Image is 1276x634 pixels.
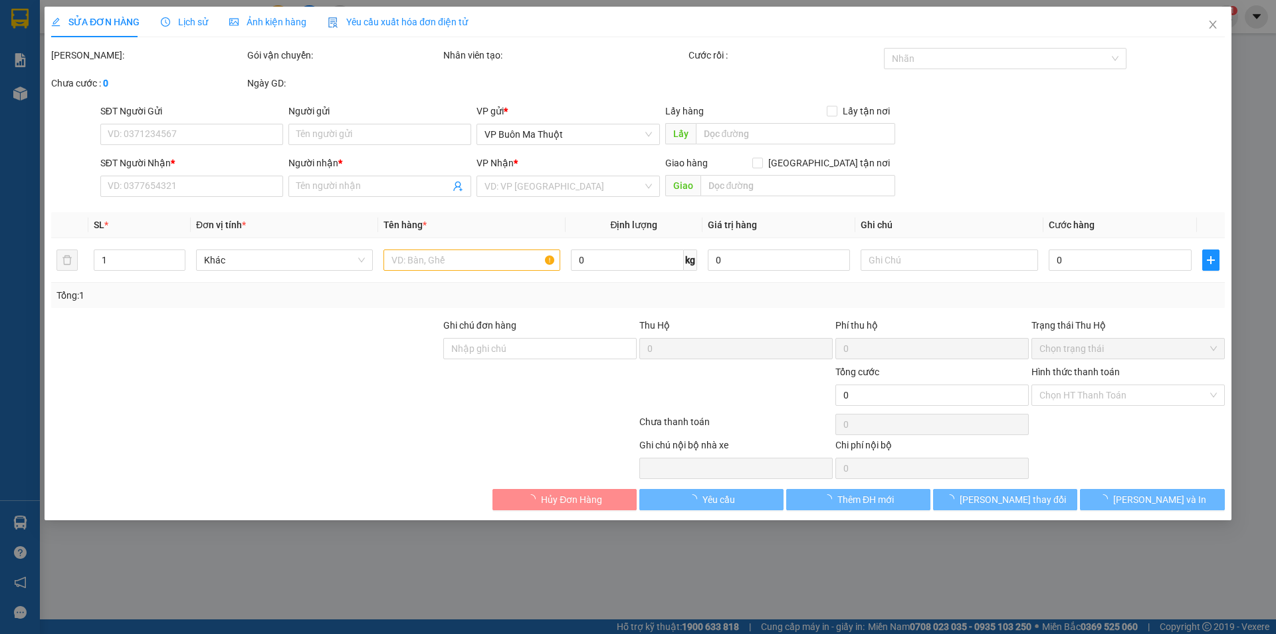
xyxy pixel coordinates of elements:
span: Lấy hàng [665,106,704,116]
span: loading [526,494,541,504]
span: Tên hàng [383,220,427,230]
span: Cước hàng [1049,220,1095,230]
span: close [1208,19,1218,30]
span: VP Nhận [477,158,514,168]
span: Giao hàng [665,158,708,168]
div: Ngày GD: [247,76,441,90]
div: Người nhận [288,156,471,170]
span: plus [1203,255,1219,265]
span: Thu Hộ [639,320,670,331]
span: VP Buôn Ma Thuột [485,124,652,144]
input: VD: Bàn, Ghế [383,249,560,271]
div: Gói vận chuyển: [247,48,441,63]
span: loading [945,494,960,504]
span: Yêu cầu xuất hóa đơn điện tử [328,17,468,27]
button: Close [1194,7,1231,44]
span: loading [1099,494,1113,504]
span: Yêu cầu [702,492,735,507]
img: icon [328,17,338,28]
span: SL [94,220,104,230]
button: plus [1202,249,1220,271]
span: kg [684,249,697,271]
div: Nhân viên tạo: [443,48,686,63]
input: Ghi Chú [861,249,1038,271]
span: Lấy [665,123,696,144]
b: 0 [103,78,108,88]
input: Ghi chú đơn hàng [443,338,637,359]
input: Dọc đường [700,175,895,196]
span: Hủy Đơn Hàng [541,492,602,507]
span: clock-circle [161,17,170,27]
div: Chưa cước : [51,76,245,90]
div: SĐT Người Gửi [100,104,283,118]
div: Chưa thanh toán [638,414,834,438]
div: [PERSON_NAME]: [51,48,245,63]
span: Tổng cước [835,367,879,377]
div: Người gửi [288,104,471,118]
span: Giá trị hàng [708,220,757,230]
div: Phí thu hộ [835,318,1029,338]
div: SĐT Người Nhận [100,156,283,170]
span: [PERSON_NAME] và In [1113,492,1206,507]
input: Dọc đường [696,123,895,144]
span: picture [229,17,239,27]
button: [PERSON_NAME] thay đổi [933,489,1077,510]
span: Định lượng [611,220,658,230]
span: user-add [453,181,464,192]
span: Ảnh kiện hàng [229,17,306,27]
div: Trạng thái Thu Hộ [1031,318,1225,333]
span: Lịch sử [161,17,208,27]
div: VP gửi [477,104,660,118]
label: Hình thức thanh toán [1031,367,1120,377]
span: Lấy tận nơi [837,104,895,118]
span: Giao [665,175,700,196]
span: loading [688,494,702,504]
span: SỬA ĐƠN HÀNG [51,17,140,27]
div: Chi phí nội bộ [835,438,1029,458]
span: edit [51,17,60,27]
span: loading [823,494,837,504]
div: Cước rồi : [689,48,882,63]
span: Thêm ĐH mới [837,492,894,507]
label: Ghi chú đơn hàng [443,320,516,331]
th: Ghi chú [856,212,1043,238]
button: Thêm ĐH mới [786,489,930,510]
span: Đơn vị tính [196,220,246,230]
div: Tổng: 1 [56,288,492,303]
span: [GEOGRAPHIC_DATA] tận nơi [763,156,895,170]
div: Ghi chú nội bộ nhà xe [639,438,833,458]
button: [PERSON_NAME] và In [1081,489,1225,510]
span: Chọn trạng thái [1039,339,1217,359]
span: [PERSON_NAME] thay đổi [960,492,1066,507]
button: Yêu cầu [639,489,784,510]
span: Khác [204,250,365,270]
button: delete [56,249,78,271]
button: Hủy Đơn Hàng [492,489,637,510]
